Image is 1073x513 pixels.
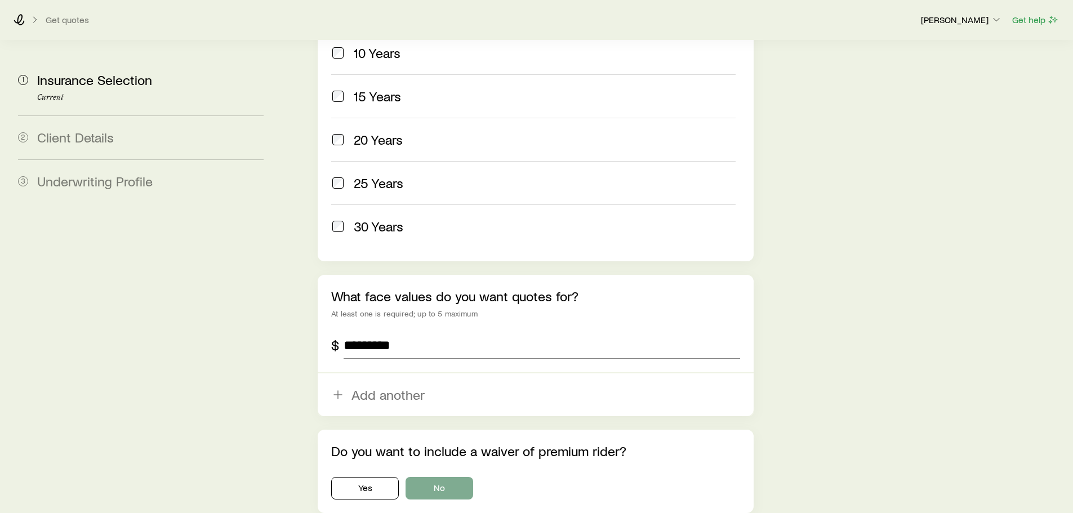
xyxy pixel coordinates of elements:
span: 20 Years [354,132,403,148]
button: No [406,477,473,499]
span: Insurance Selection [37,72,152,88]
input: 25 Years [332,177,344,189]
span: 3 [18,176,28,186]
span: 2 [18,132,28,142]
input: 15 Years [332,91,344,102]
button: Get help [1012,14,1059,26]
input: 30 Years [332,221,344,232]
button: Yes [331,477,399,499]
span: 15 Years [354,88,401,104]
input: 20 Years [332,134,344,145]
input: 10 Years [332,47,344,59]
span: 1 [18,75,28,85]
button: Add another [318,373,753,416]
button: Get quotes [45,15,90,25]
label: What face values do you want quotes for? [331,288,578,304]
div: At least one is required; up to 5 maximum [331,309,740,318]
span: Underwriting Profile [37,173,153,189]
p: Do you want to include a waiver of premium rider? [331,443,740,459]
p: [PERSON_NAME] [921,14,1002,25]
p: Current [37,93,264,102]
span: Client Details [37,129,114,145]
div: $ [331,337,339,353]
span: 30 Years [354,218,403,234]
span: 25 Years [354,175,403,191]
button: [PERSON_NAME] [920,14,1003,27]
span: 10 Years [354,45,400,61]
